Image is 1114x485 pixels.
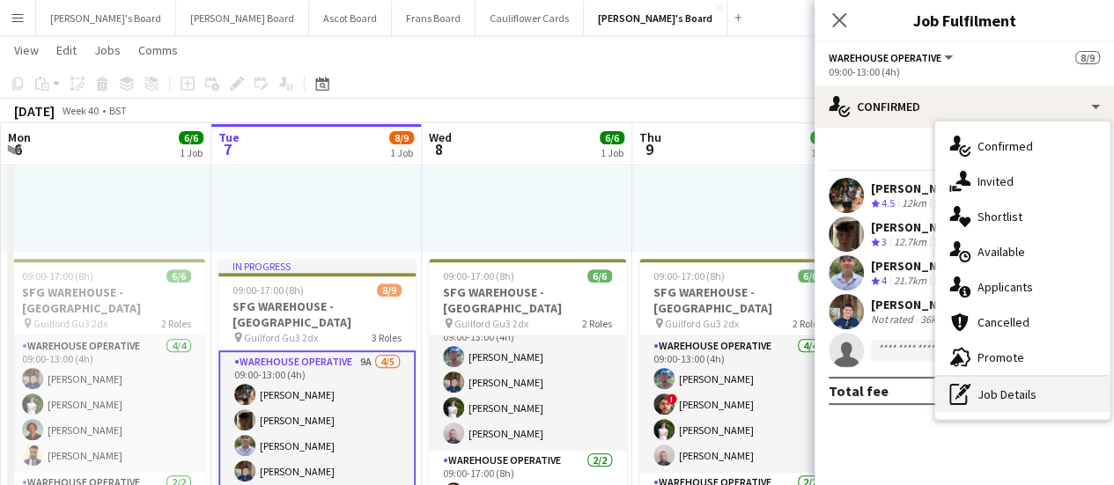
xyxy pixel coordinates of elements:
[109,104,127,117] div: BST
[882,274,887,287] span: 4
[917,312,948,327] div: 36km
[978,279,1033,295] span: Applicants
[829,51,955,64] button: Warehouse Operative
[58,104,102,117] span: Week 40
[582,317,612,330] span: 2 Roles
[309,1,392,35] button: Ascot Board
[815,9,1114,32] h3: Job Fulfilment
[166,269,191,283] span: 6/6
[639,336,837,473] app-card-role: Warehouse Operative4/409:00-13:00 (4h)[PERSON_NAME]![PERSON_NAME][PERSON_NAME][PERSON_NAME]
[584,1,727,35] button: [PERSON_NAME]'s Board
[871,297,998,312] div: [PERSON_NAME]
[180,146,203,159] div: 1 Job
[218,259,416,273] div: In progress
[829,382,889,400] div: Total fee
[871,180,979,196] div: [PERSON_NAME]
[637,139,661,159] span: 9
[978,314,1029,330] span: Cancelled
[933,196,948,209] app-skills-label: 1/1
[978,138,1033,154] span: Confirmed
[14,42,39,58] span: View
[22,269,93,283] span: 09:00-17:00 (8h)
[871,258,979,274] div: [PERSON_NAME]
[815,85,1114,128] div: Confirmed
[56,42,77,58] span: Edit
[793,317,823,330] span: 2 Roles
[978,349,1024,365] span: Promote
[476,1,584,35] button: Cauliflower Cards
[798,269,823,283] span: 6/6
[7,39,46,62] a: View
[33,317,107,330] span: Guilford Gu3 2dx
[36,1,176,35] button: [PERSON_NAME]'s Board
[601,146,623,159] div: 1 Job
[600,131,624,144] span: 6/6
[429,284,626,316] h3: SFG WAREHOUSE - [GEOGRAPHIC_DATA]
[426,139,452,159] span: 8
[429,314,626,451] app-card-role: Warehouse Operative4/409:00-13:00 (4h)[PERSON_NAME][PERSON_NAME][PERSON_NAME][PERSON_NAME]
[898,196,930,211] div: 12km
[138,42,178,58] span: Comms
[216,139,240,159] span: 7
[829,65,1100,78] div: 09:00-13:00 (4h)
[161,317,191,330] span: 2 Roles
[890,274,930,289] div: 21.7km
[978,209,1022,224] span: Shortlist
[667,393,677,404] span: !
[882,196,895,209] span: 4.5
[653,269,725,283] span: 09:00-17:00 (8h)
[8,336,205,473] app-card-role: Warehouse Operative4/409:00-13:00 (4h)[PERSON_NAME][PERSON_NAME][PERSON_NAME][PERSON_NAME]
[87,39,128,62] a: Jobs
[978,244,1025,260] span: Available
[49,39,84,62] a: Edit
[389,131,414,144] span: 8/9
[131,39,185,62] a: Comms
[871,312,917,327] div: Not rated
[8,284,205,316] h3: SFG WAREHOUSE - [GEOGRAPHIC_DATA]
[639,284,837,316] h3: SFG WAREHOUSE - [GEOGRAPHIC_DATA]
[244,331,318,344] span: Guilford Gu3 2dx
[978,173,1014,189] span: Invited
[933,274,948,287] app-skills-label: 1/1
[232,283,304,297] span: 09:00-17:00 (8h)
[665,317,739,330] span: Guilford Gu3 2dx
[829,51,941,64] span: Warehouse Operative
[454,317,528,330] span: Guilford Gu3 2dx
[1075,51,1100,64] span: 8/9
[176,1,309,35] button: [PERSON_NAME] Board
[5,139,31,159] span: 6
[429,129,452,145] span: Wed
[882,235,887,248] span: 3
[935,377,1110,412] div: Job Details
[639,129,661,145] span: Thu
[377,283,402,297] span: 8/9
[443,269,514,283] span: 09:00-17:00 (8h)
[94,42,121,58] span: Jobs
[179,131,203,144] span: 6/6
[871,219,979,235] div: [PERSON_NAME]
[890,235,930,250] div: 12.7km
[218,298,416,330] h3: SFG WAREHOUSE - [GEOGRAPHIC_DATA]
[392,1,476,35] button: Frans Board
[810,131,835,144] span: 6/6
[390,146,413,159] div: 1 Job
[218,129,240,145] span: Tue
[811,146,834,159] div: 1 Job
[933,235,948,248] app-skills-label: 1/1
[372,331,402,344] span: 3 Roles
[14,102,55,120] div: [DATE]
[8,129,31,145] span: Mon
[587,269,612,283] span: 6/6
